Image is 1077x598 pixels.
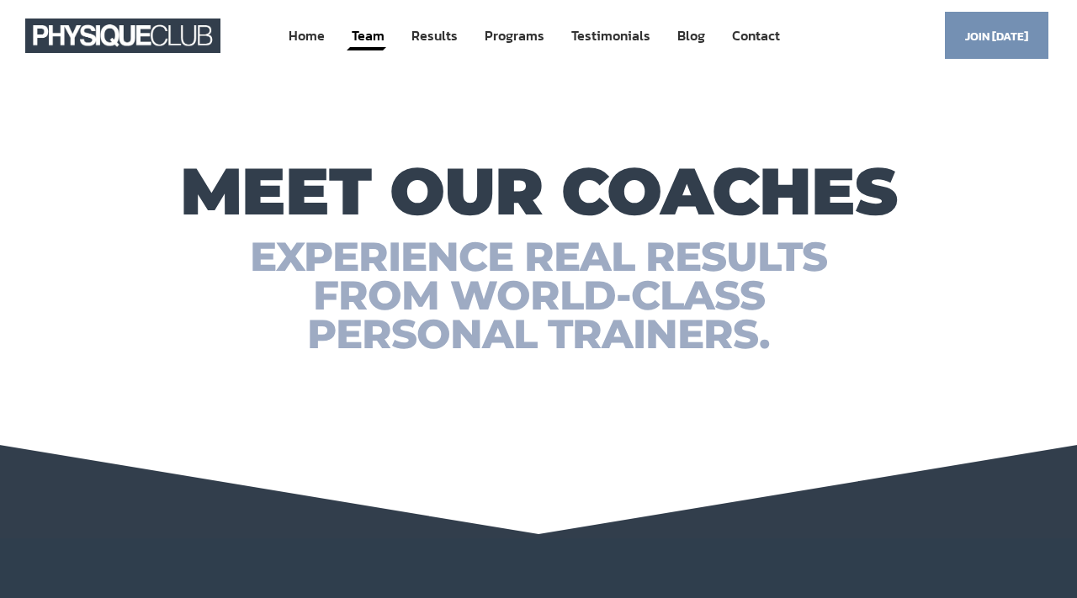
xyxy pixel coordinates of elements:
a: Testimonials [570,20,652,51]
a: Join [DATE] [945,12,1048,58]
span: Join [DATE] [965,20,1028,53]
a: Team [350,20,386,51]
h1: Experience Real Results from world-class personal trainers. [27,237,1050,353]
h1: MEET OUR COACHES [27,161,1050,220]
a: Programs [483,20,546,51]
a: Results [410,20,459,51]
a: Blog [676,20,707,51]
a: Contact [730,20,782,51]
a: Home [287,20,326,51]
